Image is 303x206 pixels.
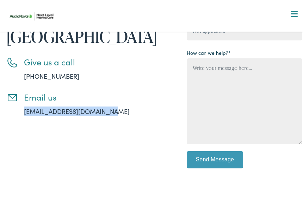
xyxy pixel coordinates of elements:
label: How can we help? [187,47,231,55]
a: [PHONE_NUMBER] [24,70,79,79]
h3: Email us [24,90,154,101]
a: What We Offer [12,28,302,50]
a: [EMAIL_ADDRESS][DOMAIN_NAME] [24,105,130,114]
h3: Give us a call [24,55,154,65]
input: Send Message [187,149,243,167]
